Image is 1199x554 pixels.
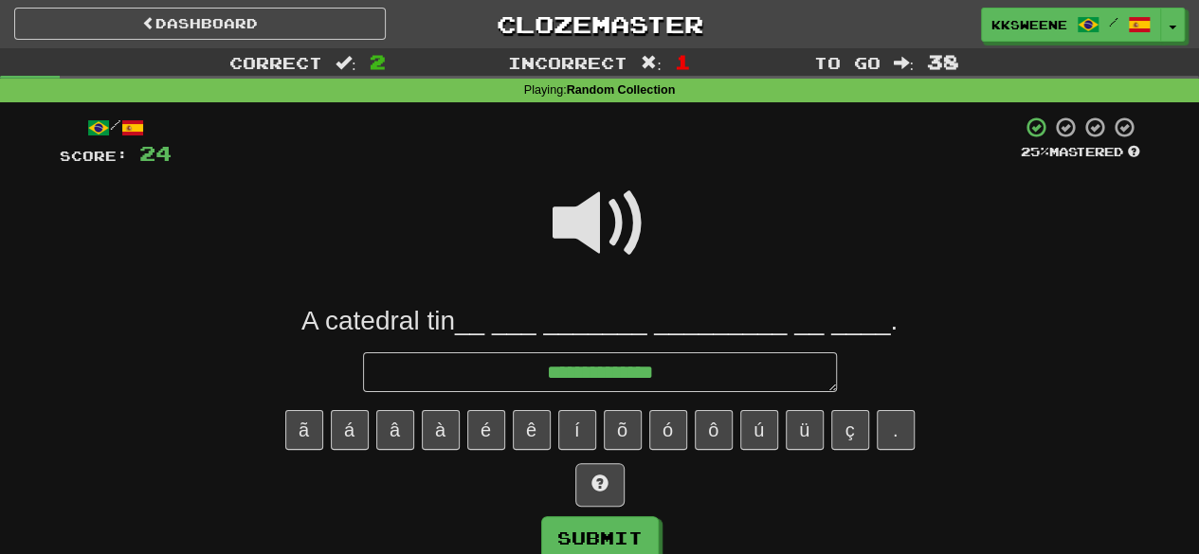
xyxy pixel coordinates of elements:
button: . [877,410,915,450]
button: ú [740,410,778,450]
strong: Random Collection [567,83,676,97]
span: Correct [229,53,322,72]
button: ó [649,410,687,450]
span: To go [813,53,880,72]
button: à [422,410,460,450]
button: é [467,410,505,450]
button: ê [513,410,551,450]
span: Score: [60,148,128,164]
span: : [893,55,914,71]
button: ç [831,410,869,450]
button: Hint! [575,463,625,507]
button: í [558,410,596,450]
div: Mastered [1021,144,1140,161]
span: kksweene [991,16,1067,33]
button: ã [285,410,323,450]
button: á [331,410,369,450]
span: 24 [139,141,172,165]
span: 25 % [1021,144,1049,159]
span: : [336,55,356,71]
a: Dashboard [14,8,386,40]
button: ô [695,410,733,450]
span: : [641,55,662,71]
button: â [376,410,414,450]
button: ü [786,410,824,450]
div: / [60,116,172,139]
div: A catedral tin__ ___ _______ _________ __ ____. [60,304,1140,338]
button: õ [604,410,642,450]
span: / [1109,15,1118,28]
span: 2 [370,50,386,73]
span: Incorrect [508,53,627,72]
a: kksweene / [981,8,1161,42]
span: 38 [927,50,959,73]
a: Clozemaster [414,8,786,41]
span: 1 [675,50,691,73]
